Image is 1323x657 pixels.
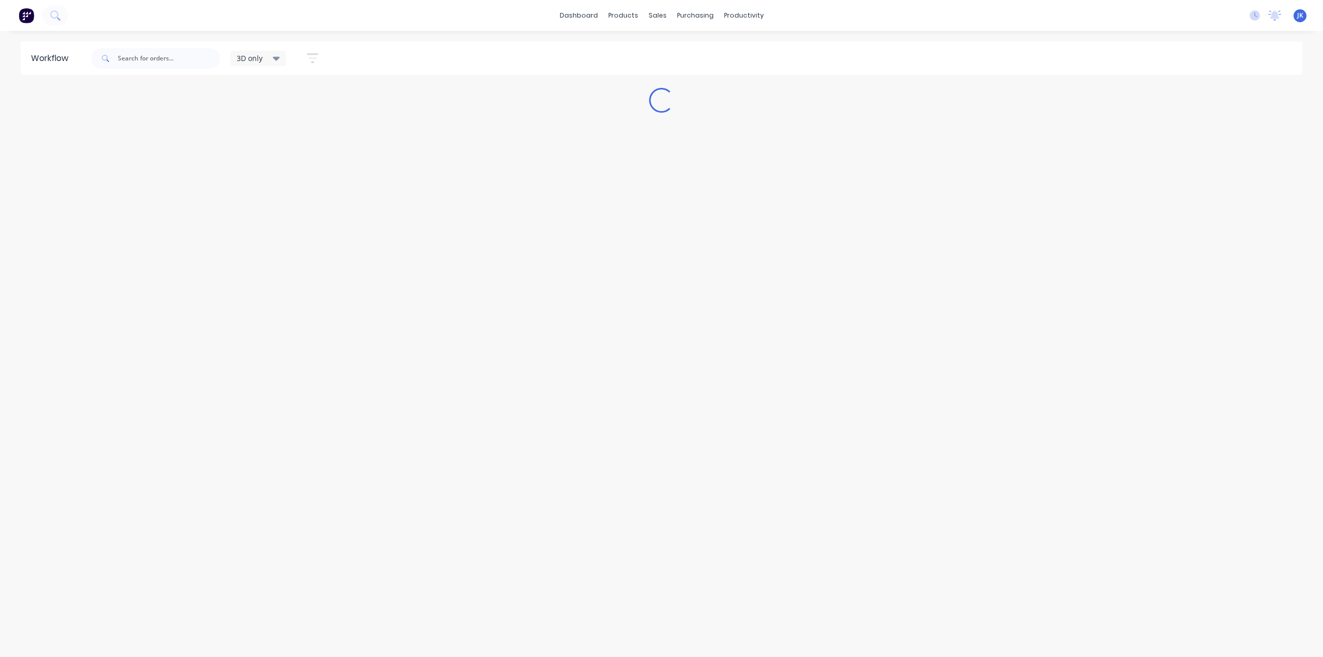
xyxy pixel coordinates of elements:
div: productivity [719,8,769,23]
span: JK [1297,11,1303,20]
div: Workflow [31,52,73,65]
a: dashboard [555,8,603,23]
img: Factory [19,8,34,23]
div: purchasing [672,8,719,23]
div: sales [643,8,672,23]
input: Search for orders... [118,48,220,69]
span: 3D only [237,53,263,64]
div: products [603,8,643,23]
